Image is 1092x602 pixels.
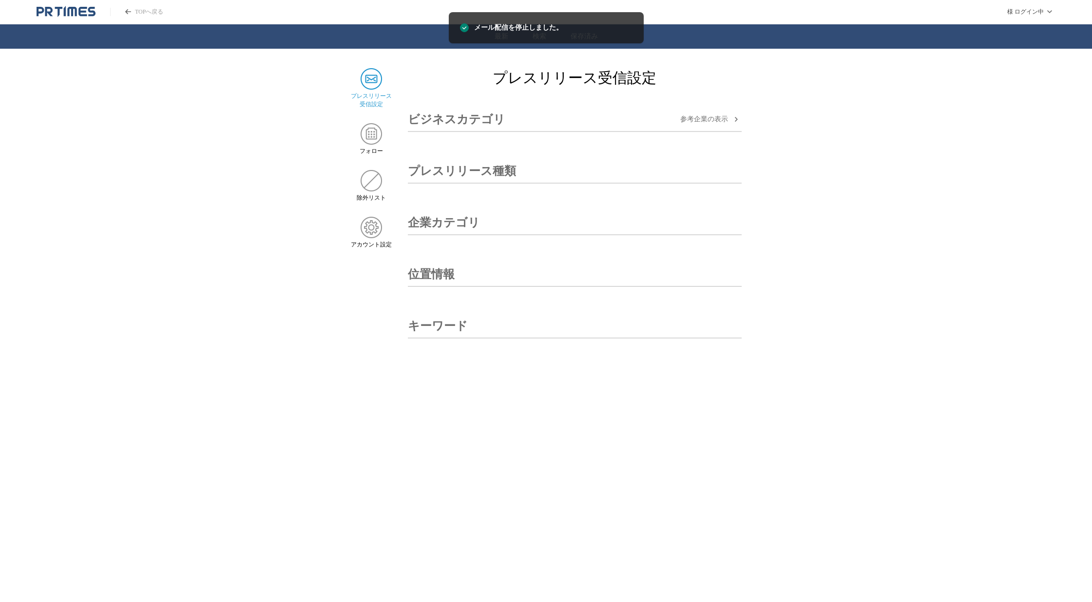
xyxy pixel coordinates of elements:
[351,92,392,109] span: プレスリリース 受信設定
[408,314,468,338] h3: キーワード
[351,170,392,202] a: 除外リスト除外リスト
[474,22,563,33] span: メール配信を停止しました。
[351,217,392,249] a: アカウント設定アカウント設定
[361,217,382,238] img: アカウント設定
[680,115,728,124] span: 参考企業の 表示
[680,113,742,125] button: 参考企業の表示
[408,159,516,183] h3: プレスリリース種類
[408,263,455,286] h3: 位置情報
[351,241,392,249] span: アカウント設定
[37,6,96,18] a: PR TIMESのトップページはこちら
[351,68,392,109] a: プレスリリース 受信設定プレスリリース 受信設定
[360,147,383,155] span: フォロー
[408,211,480,234] h3: 企業カテゴリ
[110,8,163,16] a: PR TIMESのトップページはこちら
[361,123,382,145] img: フォロー
[357,194,386,202] span: 除外リスト
[351,123,392,155] a: フォローフォロー
[361,170,382,191] img: 除外リスト
[408,68,742,88] h2: プレスリリース受信設定
[408,108,505,131] h3: ビジネスカテゴリ
[361,68,382,90] img: プレスリリース 受信設定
